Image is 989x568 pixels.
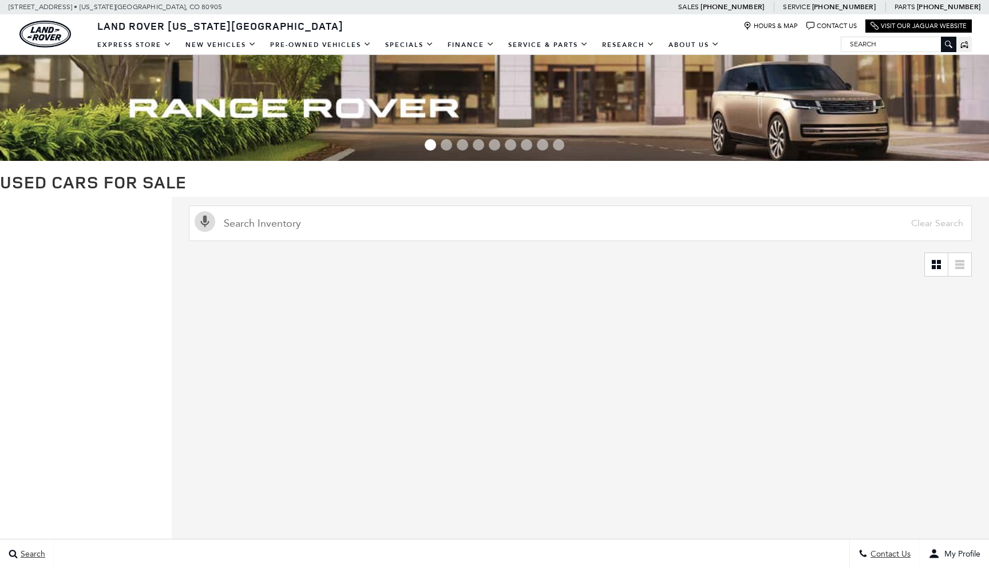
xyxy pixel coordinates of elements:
[18,549,45,559] span: Search
[868,549,911,559] span: Contact Us
[441,35,501,55] a: Finance
[871,22,967,30] a: Visit Our Jaguar Website
[841,37,956,51] input: Search
[189,206,972,241] input: Search Inventory
[662,35,726,55] a: About Us
[457,139,468,151] span: Go to slide 3
[743,22,798,30] a: Hours & Map
[595,35,662,55] a: Research
[917,2,980,11] a: [PHONE_NUMBER]
[90,35,726,55] nav: Main Navigation
[701,2,764,11] a: [PHONE_NUMBER]
[473,139,484,151] span: Go to slide 4
[378,35,441,55] a: Specials
[501,35,595,55] a: Service & Parts
[425,139,436,151] span: Go to slide 1
[97,19,343,33] span: Land Rover [US_STATE][GEOGRAPHIC_DATA]
[806,22,857,30] a: Contact Us
[895,3,915,11] span: Parts
[505,139,516,151] span: Go to slide 6
[195,211,215,232] svg: Click to toggle on voice search
[263,35,378,55] a: Pre-Owned Vehicles
[19,21,71,48] img: Land Rover
[553,139,564,151] span: Go to slide 9
[90,19,350,33] a: Land Rover [US_STATE][GEOGRAPHIC_DATA]
[812,2,876,11] a: [PHONE_NUMBER]
[521,139,532,151] span: Go to slide 7
[489,139,500,151] span: Go to slide 5
[19,21,71,48] a: land-rover
[783,3,810,11] span: Service
[441,139,452,151] span: Go to slide 2
[678,3,699,11] span: Sales
[90,35,179,55] a: EXPRESS STORE
[537,139,548,151] span: Go to slide 8
[179,35,263,55] a: New Vehicles
[940,549,980,559] span: My Profile
[920,539,989,568] button: Open user profile menu
[9,3,222,11] a: [STREET_ADDRESS] • [US_STATE][GEOGRAPHIC_DATA], CO 80905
